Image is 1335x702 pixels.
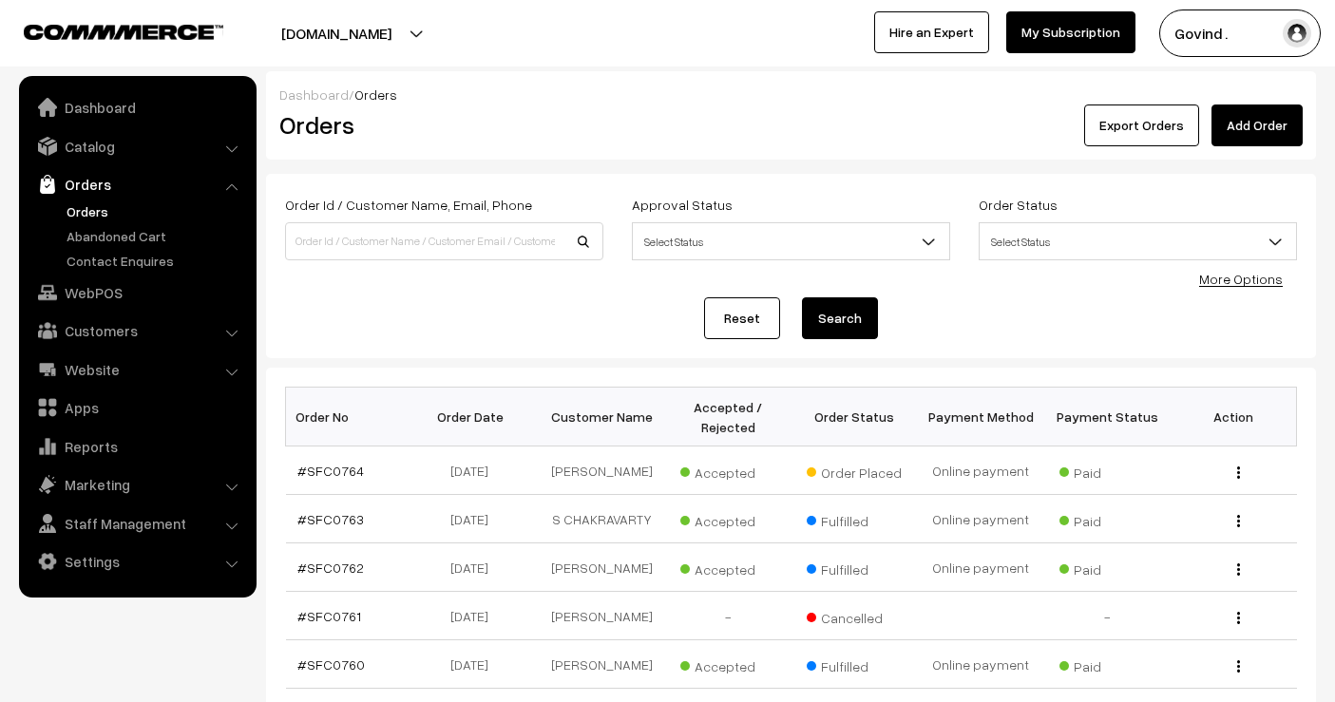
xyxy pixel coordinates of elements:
[802,297,878,339] button: Search
[215,9,458,57] button: [DOMAIN_NAME]
[279,110,601,140] h2: Orders
[1211,104,1303,146] a: Add Order
[680,555,775,579] span: Accepted
[1199,271,1283,287] a: More Options
[680,458,775,483] span: Accepted
[412,446,539,495] td: [DATE]
[1237,515,1240,527] img: Menu
[24,429,250,464] a: Reports
[665,592,791,640] td: -
[24,275,250,310] a: WebPOS
[539,592,665,640] td: [PERSON_NAME]
[1237,563,1240,576] img: Menu
[539,495,665,543] td: S CHAKRAVARTY
[807,458,902,483] span: Order Placed
[918,495,1044,543] td: Online payment
[24,390,250,425] a: Apps
[539,446,665,495] td: [PERSON_NAME]
[24,19,190,42] a: COMMMERCE
[297,511,364,527] a: #SFC0763
[807,506,902,531] span: Fulfilled
[62,226,250,246] a: Abandoned Cart
[539,640,665,689] td: [PERSON_NAME]
[279,86,349,103] a: Dashboard
[918,543,1044,592] td: Online payment
[918,388,1044,446] th: Payment Method
[285,195,532,215] label: Order Id / Customer Name, Email, Phone
[979,222,1297,260] span: Select Status
[279,85,1303,104] div: /
[539,388,665,446] th: Customer Name
[632,195,733,215] label: Approval Status
[1044,592,1171,640] td: -
[24,467,250,502] a: Marketing
[24,313,250,348] a: Customers
[791,388,918,446] th: Order Status
[1159,9,1321,57] button: Govind .
[1044,388,1171,446] th: Payment Status
[1171,388,1297,446] th: Action
[24,167,250,201] a: Orders
[632,222,950,260] span: Select Status
[297,463,364,479] a: #SFC0764
[980,225,1296,258] span: Select Status
[918,640,1044,689] td: Online payment
[24,544,250,579] a: Settings
[1283,19,1311,47] img: user
[1059,458,1154,483] span: Paid
[297,560,364,576] a: #SFC0762
[354,86,397,103] span: Orders
[807,555,902,579] span: Fulfilled
[24,90,250,124] a: Dashboard
[412,495,539,543] td: [DATE]
[539,543,665,592] td: [PERSON_NAME]
[680,652,775,676] span: Accepted
[874,11,989,53] a: Hire an Expert
[62,201,250,221] a: Orders
[24,129,250,163] a: Catalog
[62,251,250,271] a: Contact Enquires
[297,656,365,673] a: #SFC0760
[412,640,539,689] td: [DATE]
[1237,660,1240,673] img: Menu
[286,388,412,446] th: Order No
[1059,506,1154,531] span: Paid
[918,446,1044,495] td: Online payment
[807,652,902,676] span: Fulfilled
[297,608,361,624] a: #SFC0761
[1059,555,1154,579] span: Paid
[704,297,780,339] a: Reset
[412,388,539,446] th: Order Date
[807,603,902,628] span: Cancelled
[412,543,539,592] td: [DATE]
[24,506,250,541] a: Staff Management
[285,222,603,260] input: Order Id / Customer Name / Customer Email / Customer Phone
[633,225,949,258] span: Select Status
[412,592,539,640] td: [DATE]
[979,195,1058,215] label: Order Status
[24,25,223,39] img: COMMMERCE
[1006,11,1135,53] a: My Subscription
[680,506,775,531] span: Accepted
[1059,652,1154,676] span: Paid
[665,388,791,446] th: Accepted / Rejected
[24,352,250,387] a: Website
[1237,612,1240,624] img: Menu
[1237,466,1240,479] img: Menu
[1084,104,1199,146] button: Export Orders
